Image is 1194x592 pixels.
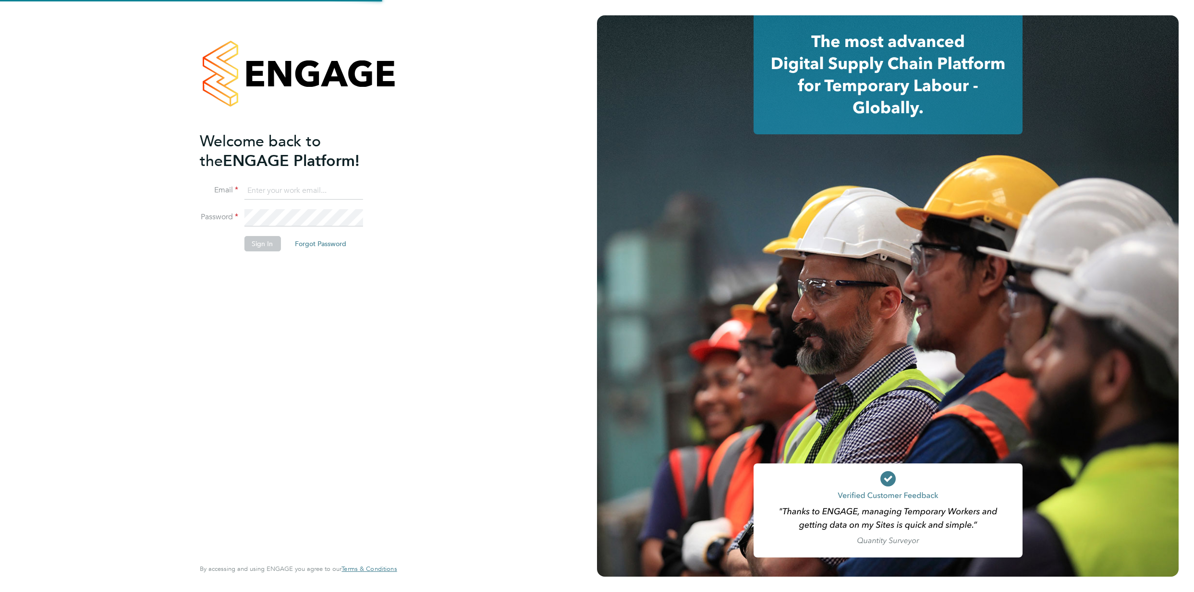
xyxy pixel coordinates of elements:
[200,131,387,171] h2: ENGAGE Platform!
[200,185,238,195] label: Email
[200,212,238,222] label: Password
[341,565,397,573] a: Terms & Conditions
[287,236,354,251] button: Forgot Password
[341,565,397,573] span: Terms & Conditions
[244,182,363,200] input: Enter your work email...
[244,236,280,251] button: Sign In
[200,132,321,170] span: Welcome back to the
[200,565,397,573] span: By accessing and using ENGAGE you agree to our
